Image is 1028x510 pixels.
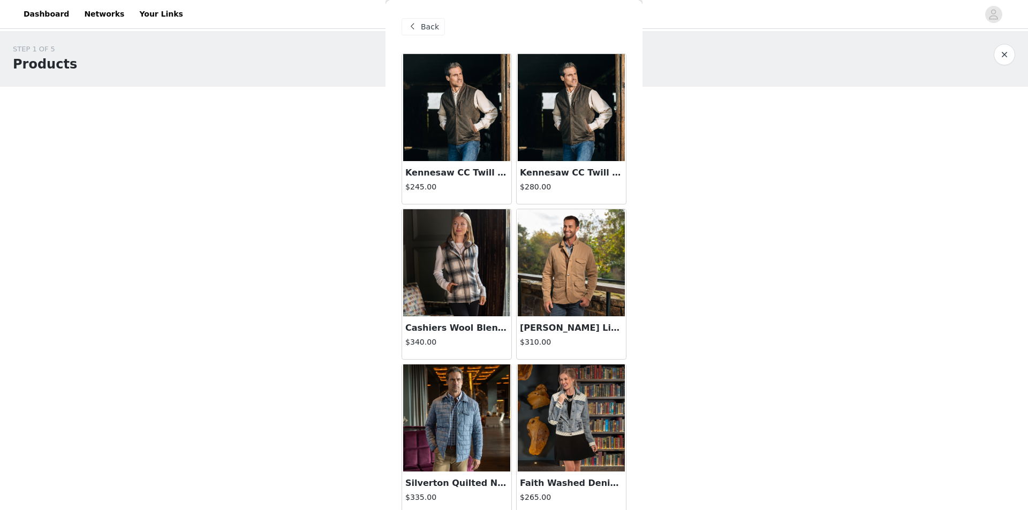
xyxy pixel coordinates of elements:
[518,364,625,471] img: Faith Washed Denim Jacket
[405,492,508,503] h4: $335.00
[403,54,510,161] img: Kennesaw CC Twill Vest
[405,322,508,334] h3: Cashiers Wool Blend Vest with Rabbit Fur Collar
[518,54,625,161] img: Kennesaw CC Twill Vest
[403,209,510,316] img: Cashiers Wool Blend Vest with Rabbit Fur Collar
[520,492,623,503] h4: $265.00
[403,364,510,471] img: Silverton Quilted Nylon Shirt Jacket with PrimaLoft® Insulation
[421,21,439,33] span: Back
[405,337,508,348] h4: $340.00
[520,322,623,334] h3: [PERSON_NAME] Lightweight Cotton Jacket
[13,55,77,74] h1: Products
[520,166,623,179] h3: Kennesaw CC Twill Vest
[405,181,508,193] h4: $245.00
[13,44,77,55] div: STEP 1 OF 5
[405,166,508,179] h3: Kennesaw CC Twill Vest
[520,181,623,193] h4: $280.00
[78,2,131,26] a: Networks
[405,477,508,490] h3: Silverton Quilted Nylon Shirt Jacket with PrimaLoft® Insulation
[988,6,999,23] div: avatar
[133,2,190,26] a: Your Links
[17,2,75,26] a: Dashboard
[520,337,623,348] h4: $310.00
[520,477,623,490] h3: Faith Washed Denim Jacket
[518,209,625,316] img: Hemingway Lightweight Cotton Jacket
